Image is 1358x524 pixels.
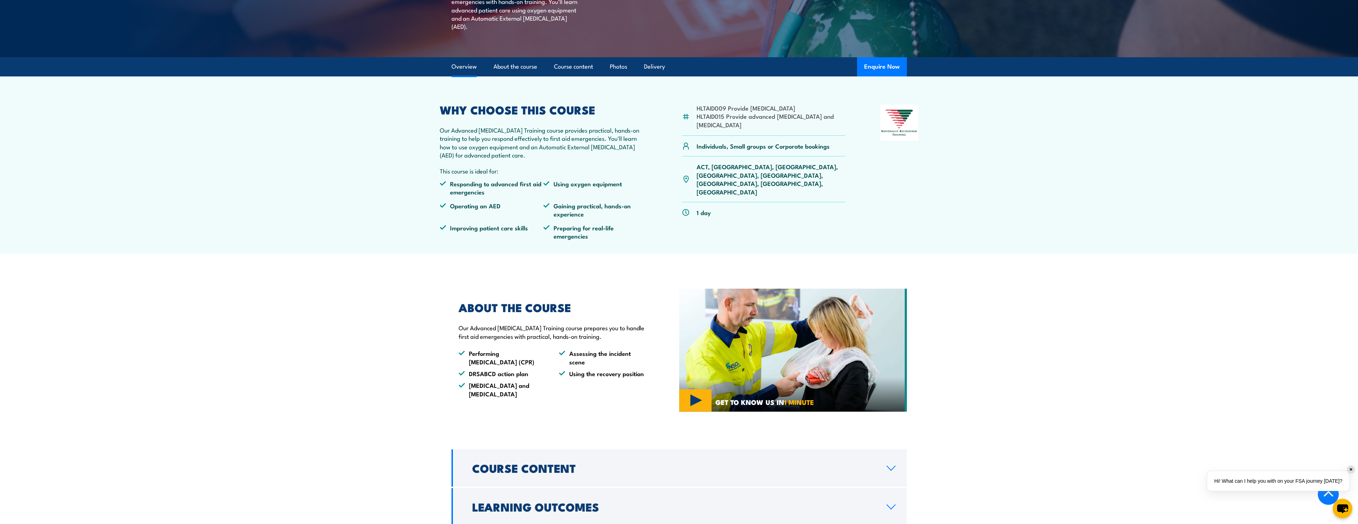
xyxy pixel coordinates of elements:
p: ACT, [GEOGRAPHIC_DATA], [GEOGRAPHIC_DATA], [GEOGRAPHIC_DATA], [GEOGRAPHIC_DATA], [GEOGRAPHIC_DATA... [697,162,846,196]
a: Course content [554,57,593,76]
p: This course is ideal for: [440,167,648,175]
li: HLTAID009 Provide [MEDICAL_DATA] [697,104,846,112]
li: Performing [MEDICAL_DATA] (CPR) [459,349,546,366]
li: Improving patient care skills [440,224,544,240]
li: Preparing for real-life emergencies [543,224,647,240]
p: Individuals, Small groups or Corporate bookings [697,142,830,150]
h2: ABOUT THE COURSE [459,302,646,312]
li: HLTAID015 Provide advanced [MEDICAL_DATA] and [MEDICAL_DATA] [697,112,846,129]
img: Website Video Tile (2) [679,289,907,412]
button: Enquire Now [857,57,907,76]
img: Nationally Recognised Training logo. [880,105,919,141]
button: chat-button [1333,499,1352,518]
li: Gaining practical, hands-on experience [543,202,647,218]
a: Course Content [451,449,907,487]
p: 1 day [697,208,711,216]
li: Operating an AED [440,202,544,218]
p: Our Advanced [MEDICAL_DATA] Training course prepares you to handle first aid emergencies with pra... [459,324,646,340]
a: Delivery [644,57,665,76]
h2: WHY CHOOSE THIS COURSE [440,105,648,114]
li: [MEDICAL_DATA] and [MEDICAL_DATA] [459,381,546,398]
strong: 1 MINUTE [784,397,814,407]
h2: Learning Outcomes [472,502,875,512]
div: ✕ [1347,466,1355,474]
a: About the course [493,57,537,76]
li: DRSABCD action plan [459,369,546,378]
a: Photos [610,57,627,76]
li: Using the recovery position [559,369,646,378]
p: Our Advanced [MEDICAL_DATA] Training course provides practical, hands-on training to help you res... [440,126,648,159]
div: Hi! What can I help you with on your FSA journey [DATE]? [1207,471,1349,491]
li: Assessing the incident scene [559,349,646,366]
h2: Course Content [472,463,875,473]
li: Responding to advanced first aid emergencies [440,180,544,196]
li: Using oxygen equipment [543,180,647,196]
span: GET TO KNOW US IN [715,399,814,405]
a: Overview [451,57,477,76]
